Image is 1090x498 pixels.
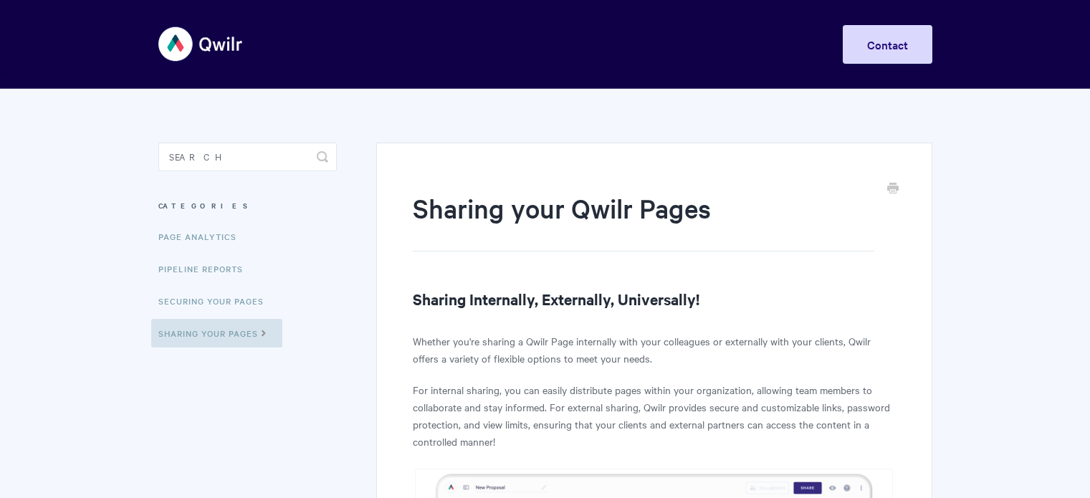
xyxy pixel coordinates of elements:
p: Whether you're sharing a Qwilr Page internally with your colleagues or externally with your clien... [413,332,895,367]
input: Search [158,143,337,171]
a: Contact [843,25,932,64]
h3: Categories [158,193,337,219]
a: Print this Article [887,181,899,197]
a: Securing Your Pages [158,287,274,315]
h2: Sharing Internally, Externally, Universally! [413,287,895,310]
a: Pipeline reports [158,254,254,283]
h1: Sharing your Qwilr Pages [413,190,874,252]
a: Sharing Your Pages [151,319,282,348]
p: For internal sharing, you can easily distribute pages within your organization, allowing team mem... [413,381,895,450]
a: Page Analytics [158,222,247,251]
img: Qwilr Help Center [158,17,244,71]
